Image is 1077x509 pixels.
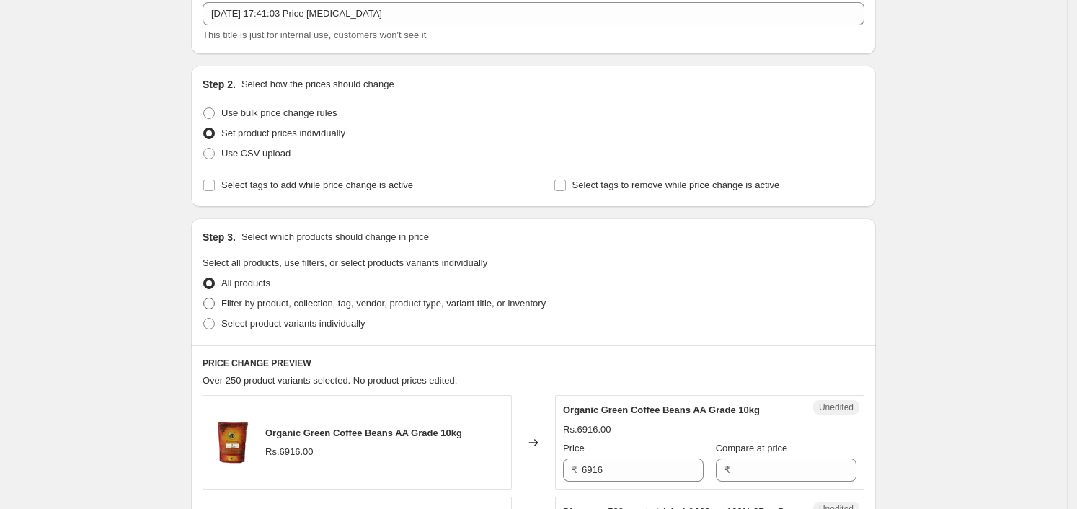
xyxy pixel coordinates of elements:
[572,180,780,190] span: Select tags to remove while price change is active
[203,77,236,92] h2: Step 2.
[203,257,487,268] span: Select all products, use filters, or select products variants individually
[563,404,760,415] span: Organic Green Coffee Beans AA Grade 10kg
[221,318,365,329] span: Select product variants individually
[203,2,864,25] input: 30% off holiday sale
[563,443,585,453] span: Price
[265,446,314,457] span: Rs.6916.00
[221,278,270,288] span: All products
[819,402,854,413] span: Unedited
[563,424,611,435] span: Rs.6916.00
[221,107,337,118] span: Use bulk price change rules
[221,128,345,138] span: Set product prices individually
[221,298,546,309] span: Filter by product, collection, tag, vendor, product type, variant title, or inventory
[210,421,254,464] img: Daromas_green_beans_80x.jpg
[724,464,730,475] span: ₹
[716,443,788,453] span: Compare at price
[221,148,291,159] span: Use CSV upload
[265,428,462,438] span: Organic Green Coffee Beans AA Grade 10kg
[572,464,577,475] span: ₹
[241,77,394,92] p: Select how the prices should change
[203,30,426,40] span: This title is just for internal use, customers won't see it
[221,180,413,190] span: Select tags to add while price change is active
[203,230,236,244] h2: Step 3.
[203,358,864,369] h6: PRICE CHANGE PREVIEW
[241,230,429,244] p: Select which products should change in price
[203,375,457,386] span: Over 250 product variants selected. No product prices edited:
